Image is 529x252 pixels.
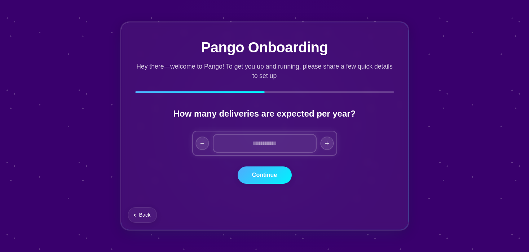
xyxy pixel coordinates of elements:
[321,137,334,150] button: Increase by 5000
[135,36,394,58] h1: Pango Onboarding
[213,134,316,152] input: Number of deliveries
[135,107,394,120] h2: How many deliveries are expected per year?
[238,166,292,184] button: Continue
[128,207,157,223] button: Go back to previous question
[196,137,209,150] button: Decrease by 5000
[135,62,394,81] p: Hey there—welcome to Pango! To get you up and running, please share a few quick details to set up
